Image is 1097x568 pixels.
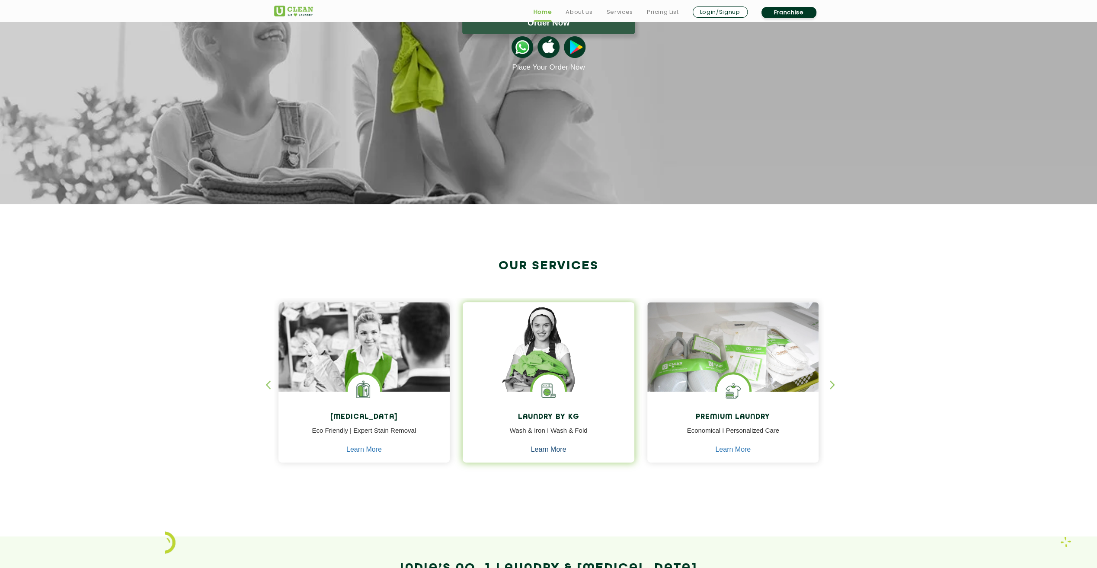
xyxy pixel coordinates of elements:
[654,426,812,445] p: Economical I Personalized Care
[463,302,634,416] img: a girl with laundry basket
[566,7,592,17] a: About us
[469,413,628,421] h4: Laundry by Kg
[348,374,380,407] img: Laundry Services near me
[717,374,749,407] img: Shoes Cleaning
[761,7,816,18] a: Franchise
[469,426,628,445] p: Wash & Iron I Wash & Fold
[285,413,444,421] h4: [MEDICAL_DATA]
[534,7,552,17] a: Home
[346,446,382,453] a: Learn More
[512,63,585,72] a: Place Your Order Now
[165,531,176,554] img: icon_2.png
[532,374,565,407] img: laundry washing machine
[531,446,566,453] a: Learn More
[285,426,444,445] p: Eco Friendly | Expert Stain Removal
[274,259,823,273] h2: Our Services
[1060,536,1071,547] img: Laundry wash and iron
[537,36,559,58] img: apple-icon.png
[715,446,751,453] a: Learn More
[512,36,533,58] img: whatsappicon.png
[647,7,679,17] a: Pricing List
[564,36,585,58] img: playstoreicon.png
[654,413,812,421] h4: Premium Laundry
[606,7,633,17] a: Services
[693,6,748,18] a: Login/Signup
[647,302,819,416] img: laundry done shoes and clothes
[278,302,450,440] img: Drycleaners near me
[462,12,635,34] button: Order Now
[274,6,313,16] img: UClean Laundry and Dry Cleaning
